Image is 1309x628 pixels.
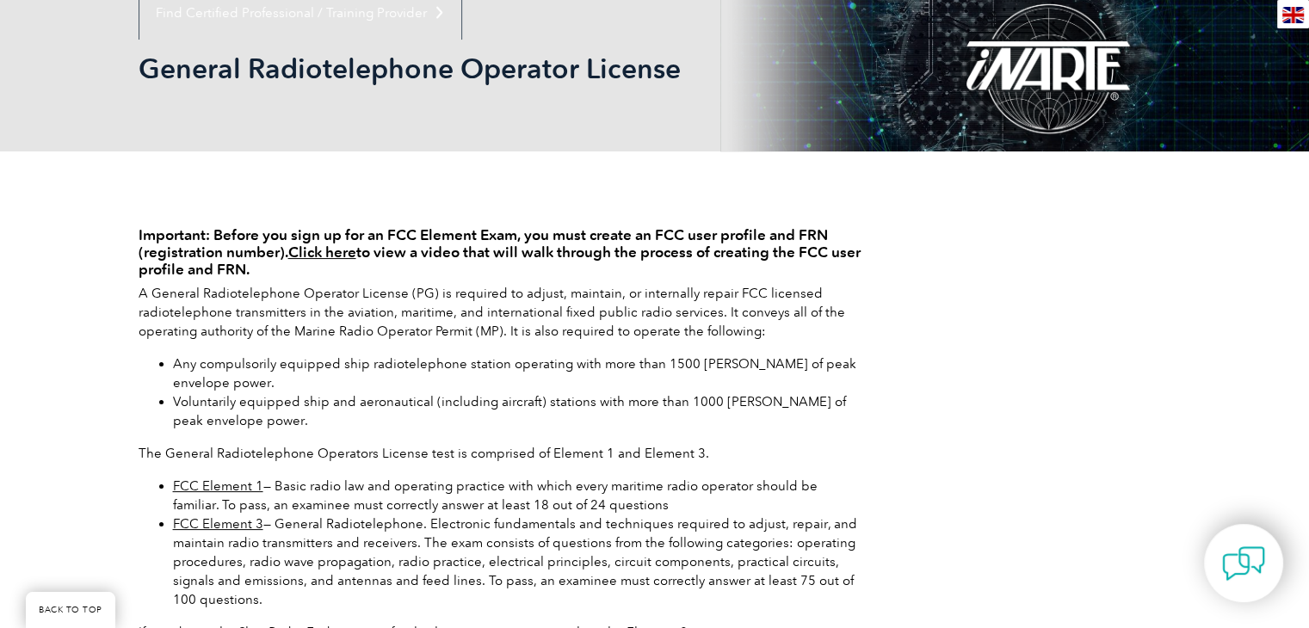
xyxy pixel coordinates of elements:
li: — General Radiotelephone. Electronic fundamentals and techniques required to adjust, repair, and ... [173,514,861,609]
li: — Basic radio law and operating practice with which every maritime radio operator should be famil... [173,477,861,514]
p: A General Radiotelephone Operator License (PG) is required to adjust, maintain, or internally rep... [139,284,861,341]
a: Click here [288,243,356,261]
a: FCC Element 3 [173,516,263,532]
a: FCC Element 1 [173,478,263,494]
h4: Important: Before you sign up for an FCC Element Exam, you must create an FCC user profile and FR... [139,226,861,278]
h2: General Radiotelephone Operator License [139,55,861,83]
li: Any compulsorily equipped ship radiotelephone station operating with more than 1500 [PERSON_NAME]... [173,354,861,392]
img: en [1282,7,1304,23]
img: contact-chat.png [1222,542,1265,585]
a: BACK TO TOP [26,592,115,628]
p: The General Radiotelephone Operators License test is comprised of Element 1 and Element 3. [139,444,861,463]
li: Voluntarily equipped ship and aeronautical (including aircraft) stations with more than 1000 [PER... [173,392,861,430]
